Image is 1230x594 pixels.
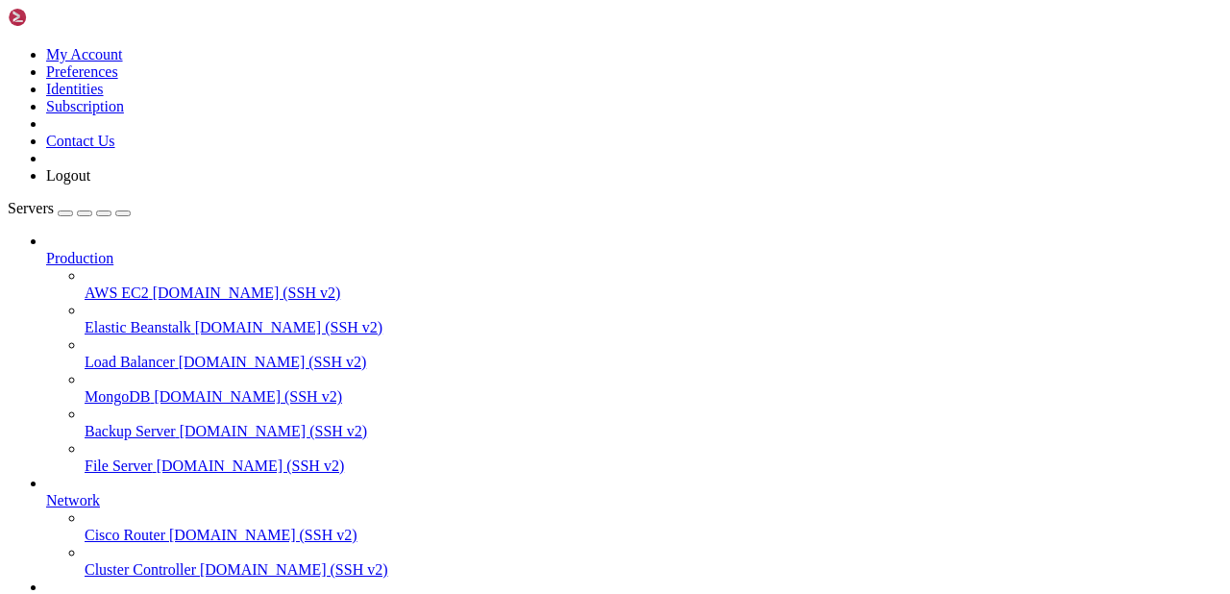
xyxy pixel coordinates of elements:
[46,133,115,149] a: Contact Us
[85,336,1222,371] li: Load Balancer [DOMAIN_NAME] (SSH v2)
[153,285,341,301] span: [DOMAIN_NAME] (SSH v2)
[46,167,90,184] a: Logout
[85,458,1222,475] a: File Server [DOMAIN_NAME] (SSH v2)
[85,561,196,578] span: Cluster Controller
[85,440,1222,475] li: File Server [DOMAIN_NAME] (SSH v2)
[46,81,104,97] a: Identities
[195,319,383,335] span: [DOMAIN_NAME] (SSH v2)
[85,354,175,370] span: Load Balancer
[85,527,165,543] span: Cisco Router
[85,458,153,474] span: File Server
[85,285,1222,302] a: AWS EC2 [DOMAIN_NAME] (SSH v2)
[46,492,100,508] span: Network
[179,354,367,370] span: [DOMAIN_NAME] (SSH v2)
[85,371,1222,406] li: MongoDB [DOMAIN_NAME] (SSH v2)
[46,475,1222,579] li: Network
[85,319,191,335] span: Elastic Beanstalk
[85,423,176,439] span: Backup Server
[85,302,1222,336] li: Elastic Beanstalk [DOMAIN_NAME] (SSH v2)
[85,388,150,405] span: MongoDB
[85,267,1222,302] li: AWS EC2 [DOMAIN_NAME] (SSH v2)
[46,250,113,266] span: Production
[46,98,124,114] a: Subscription
[8,200,131,216] a: Servers
[8,200,54,216] span: Servers
[180,423,368,439] span: [DOMAIN_NAME] (SSH v2)
[85,354,1222,371] a: Load Balancer [DOMAIN_NAME] (SSH v2)
[85,285,149,301] span: AWS EC2
[46,233,1222,475] li: Production
[46,63,118,80] a: Preferences
[85,544,1222,579] li: Cluster Controller [DOMAIN_NAME] (SSH v2)
[85,406,1222,440] li: Backup Server [DOMAIN_NAME] (SSH v2)
[154,388,342,405] span: [DOMAIN_NAME] (SSH v2)
[46,250,1222,267] a: Production
[200,561,388,578] span: [DOMAIN_NAME] (SSH v2)
[8,8,118,27] img: Shellngn
[85,319,1222,336] a: Elastic Beanstalk [DOMAIN_NAME] (SSH v2)
[85,509,1222,544] li: Cisco Router [DOMAIN_NAME] (SSH v2)
[85,388,1222,406] a: MongoDB [DOMAIN_NAME] (SSH v2)
[85,527,1222,544] a: Cisco Router [DOMAIN_NAME] (SSH v2)
[85,423,1222,440] a: Backup Server [DOMAIN_NAME] (SSH v2)
[85,561,1222,579] a: Cluster Controller [DOMAIN_NAME] (SSH v2)
[46,492,1222,509] a: Network
[46,46,123,62] a: My Account
[157,458,345,474] span: [DOMAIN_NAME] (SSH v2)
[169,527,357,543] span: [DOMAIN_NAME] (SSH v2)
